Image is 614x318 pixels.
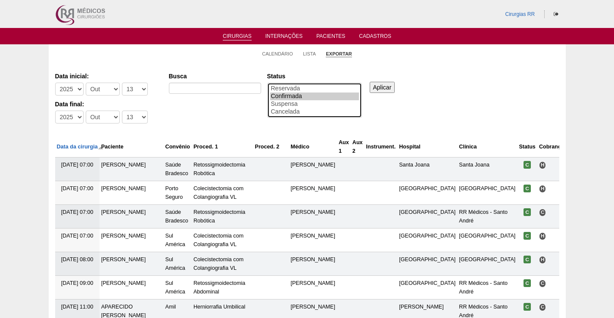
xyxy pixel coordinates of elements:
td: [PERSON_NAME] [100,181,164,205]
span: [DATE] 08:00 [61,256,94,262]
td: Saúde Bradesco [164,205,192,228]
td: Sul América [164,252,192,276]
span: Confirmada [524,232,531,240]
option: Confirmada [270,93,359,100]
span: Confirmada [524,256,531,263]
a: Cirurgias RR [505,11,535,17]
th: Clínica [457,136,517,157]
td: [GEOGRAPHIC_DATA] [457,252,517,276]
span: [DATE] 11:00 [61,304,94,310]
span: [DATE] 07:00 [61,185,94,191]
td: Retossigmoidectomia Abdominal [192,276,253,299]
td: [GEOGRAPHIC_DATA] [397,252,457,276]
td: [PERSON_NAME] [289,181,337,205]
a: Cirurgias [223,33,252,40]
th: Proced. 2 [253,136,289,157]
th: Cobrança [537,136,566,157]
td: RR Médicos - Santo André [457,276,517,299]
span: [DATE] 07:00 [61,162,94,168]
a: Data da cirurgia [57,144,103,150]
td: RR Médicos - Santo André [457,205,517,228]
i: Sair [554,12,558,17]
img: ordem decrescente [98,145,103,150]
td: [PERSON_NAME] [289,157,337,181]
span: [DATE] 09:00 [61,280,94,286]
td: Colecistectomia com Colangiografia VL [192,181,253,205]
th: Hospital [397,136,457,157]
td: [GEOGRAPHIC_DATA] [397,228,457,252]
label: Data final: [55,100,160,108]
td: Porto Seguro [164,181,192,205]
span: Hospital [539,256,546,263]
th: Médico [289,136,337,157]
th: Aux 1 [337,136,351,157]
a: Pacientes [316,33,345,42]
th: Status [517,136,537,157]
td: [PERSON_NAME] [100,276,164,299]
span: Consultório [539,209,546,216]
label: Status [267,72,362,80]
span: [DATE] 07:00 [61,233,94,239]
th: Proced. 1 [192,136,253,157]
span: Hospital [539,232,546,240]
span: [DATE] 07:00 [61,209,94,215]
a: Internações [265,33,303,42]
td: [PERSON_NAME] [289,228,337,252]
span: Confirmada [524,161,531,169]
span: Confirmada [524,208,531,216]
td: [PERSON_NAME] [289,205,337,228]
a: Exportar [326,51,352,57]
td: [GEOGRAPHIC_DATA] [397,181,457,205]
a: Lista [303,51,316,57]
option: Cancelada [270,108,359,116]
span: Confirmada [524,185,531,192]
option: Suspensa [270,100,359,108]
td: [PERSON_NAME] [100,252,164,276]
input: Aplicar [370,82,395,93]
th: Convênio [164,136,192,157]
option: Reservada [270,85,359,93]
th: Aux 2 [351,136,365,157]
td: [GEOGRAPHIC_DATA] [457,228,517,252]
td: [GEOGRAPHIC_DATA] [457,181,517,205]
span: Confirmada [524,303,531,311]
a: Cadastros [359,33,391,42]
td: Retossigmoidectomia Robótica [192,205,253,228]
td: Colecistectomia com Colangiografia VL [192,228,253,252]
td: Santa Joana [457,157,517,181]
span: Consultório [539,303,546,311]
label: Busca [169,72,261,80]
span: Hospital [539,161,546,169]
th: Paciente [100,136,164,157]
td: [PERSON_NAME] [289,276,337,299]
td: [GEOGRAPHIC_DATA] [397,205,457,228]
td: [GEOGRAPHIC_DATA] [397,276,457,299]
td: Santa Joana [397,157,457,181]
td: [PERSON_NAME] [289,252,337,276]
label: Data inicial: [55,72,160,80]
td: [PERSON_NAME] [100,228,164,252]
td: [PERSON_NAME] [100,157,164,181]
span: Hospital [539,185,546,192]
th: Instrument. [365,136,398,157]
input: Digite os termos que você deseja procurar. [169,83,261,94]
a: Calendário [262,51,293,57]
span: Consultório [539,280,546,287]
td: Retossigmoidectomia Robótica [192,157,253,181]
td: Sul América [164,228,192,252]
td: Sul América [164,276,192,299]
td: Saúde Bradesco [164,157,192,181]
td: Colecistectomia com Colangiografia VL [192,252,253,276]
td: [PERSON_NAME] [100,205,164,228]
span: Confirmada [524,279,531,287]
